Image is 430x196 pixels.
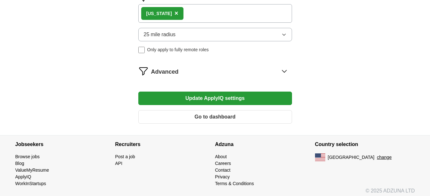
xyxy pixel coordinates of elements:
button: Go to dashboard [138,110,292,124]
button: Update ApplyIQ settings [138,92,292,105]
button: change [377,154,392,161]
span: [GEOGRAPHIC_DATA] [328,154,375,161]
a: WorkInStartups [15,181,46,186]
a: API [115,161,123,166]
div: [US_STATE] [146,10,172,17]
span: 25 mile radius [144,31,176,38]
button: × [174,9,178,18]
a: Blog [15,161,24,166]
span: × [174,10,178,17]
a: Browse jobs [15,154,40,159]
a: Post a job [115,154,135,159]
a: ApplyIQ [15,174,31,179]
button: 25 mile radius [138,28,292,41]
img: filter [138,66,149,76]
a: ValueMyResume [15,167,49,173]
input: Only apply to fully remote roles [138,47,145,53]
a: Terms & Conditions [215,181,254,186]
span: Only apply to fully remote roles [147,46,209,53]
a: About [215,154,227,159]
a: Privacy [215,174,230,179]
span: Advanced [151,68,179,76]
a: Contact [215,167,231,173]
img: US flag [315,153,325,161]
h4: Country selection [315,135,415,153]
a: Careers [215,161,231,166]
